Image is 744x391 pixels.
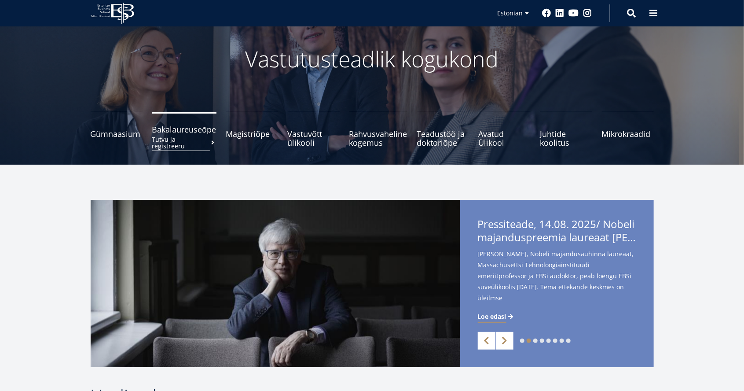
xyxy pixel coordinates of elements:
[479,129,531,147] span: Avatud Ülikool
[226,129,278,138] span: Magistriõpe
[349,112,407,147] a: Rahvusvaheline kogemus
[478,312,515,321] a: Loe edasi
[478,312,506,321] span: Loe edasi
[569,9,579,18] a: Youtube
[520,339,524,343] a: 1
[540,129,592,147] span: Juhtide koolitus
[226,112,278,147] a: Magistriõpe
[478,248,636,317] span: [PERSON_NAME], Nobeli majandusauhinna laureaat, Massachusettsi Tehnoloogiainstituudi emeriitprofe...
[91,112,143,147] a: Gümnaasium
[542,9,551,18] a: Facebook
[152,112,216,147] a: BakalaureuseõpeTutvu ja registreeru
[602,129,654,138] span: Mikrokraadid
[417,112,469,147] a: Teadustöö ja doktoriõpe
[540,112,592,147] a: Juhtide koolitus
[478,332,495,350] a: Previous
[139,46,605,72] p: Vastutusteadlik kogukond
[152,136,216,149] small: Tutvu ja registreeru
[583,9,592,18] a: Instagram
[349,129,407,147] span: Rahvusvaheline kogemus
[417,129,469,147] span: Teadustöö ja doktoriõpe
[478,231,636,244] span: majanduspreemia laureaat [PERSON_NAME] esineb EBSi suveülikoolis
[602,112,654,147] a: Mikrokraadid
[91,129,143,138] span: Gümnaasium
[288,129,340,147] span: Vastuvõtt ülikooli
[560,339,564,343] a: 7
[533,339,538,343] a: 3
[546,339,551,343] a: 5
[566,339,571,343] a: 8
[527,339,531,343] a: 2
[540,339,544,343] a: 4
[496,332,513,350] a: Next
[556,9,564,18] a: Linkedin
[91,200,460,367] img: a
[288,112,340,147] a: Vastuvõtt ülikooli
[478,218,636,247] span: Pressiteade, 14.08. 2025/ Nobeli
[479,112,531,147] a: Avatud Ülikool
[152,125,216,134] span: Bakalaureuseõpe
[553,339,557,343] a: 6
